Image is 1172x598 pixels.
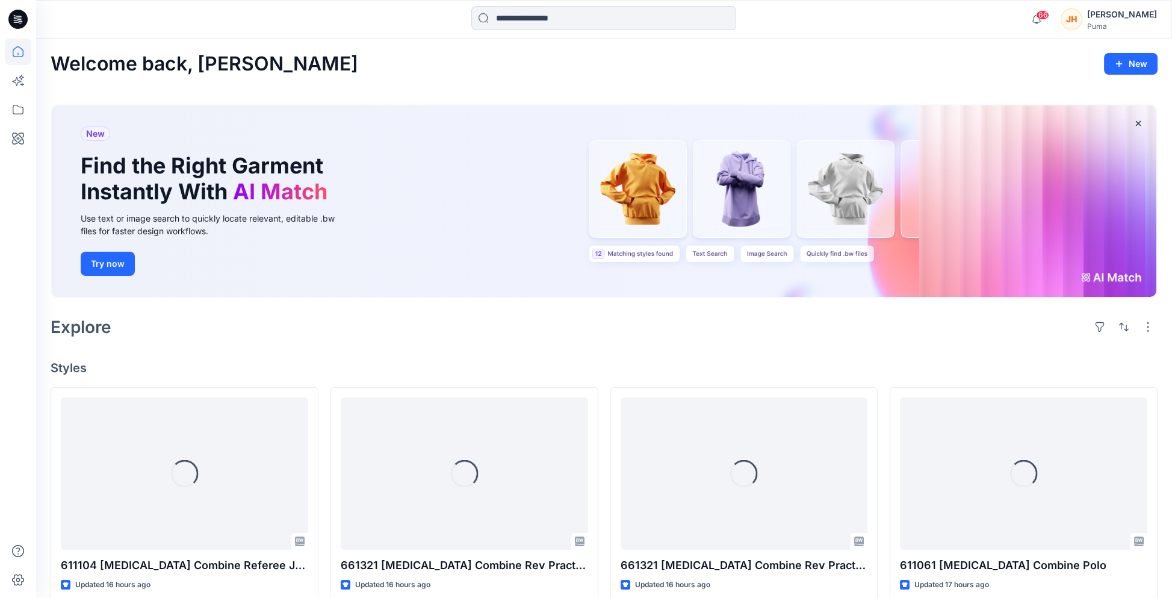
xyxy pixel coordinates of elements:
div: Use text or image search to quickly locate relevant, editable .bw files for faster design workflows. [81,212,352,237]
p: 611061 [MEDICAL_DATA] Combine Polo [900,557,1147,574]
p: 661321 [MEDICAL_DATA] Combine Rev Practice Jersey_Side B_20250929 [621,557,868,574]
p: 661321 [MEDICAL_DATA] Combine Rev Practice Jersey_Side A_20250929 [341,557,588,574]
p: Updated 16 hours ago [635,579,710,591]
p: Updated 16 hours ago [355,579,430,591]
p: Updated 16 hours ago [75,579,150,591]
p: 611104 [MEDICAL_DATA] Combine Referee Jersey_20250929 [61,557,308,574]
h4: Styles [51,361,1158,375]
h2: Explore [51,317,111,337]
h2: Welcome back, [PERSON_NAME] [51,53,358,75]
button: New [1104,53,1158,75]
span: 66 [1036,10,1049,20]
span: AI Match [233,178,327,205]
div: Puma [1087,22,1157,31]
h1: Find the Right Garment Instantly With [81,153,333,205]
div: [PERSON_NAME] [1087,7,1157,22]
div: JH [1061,8,1082,30]
span: New [86,126,105,141]
p: Updated 17 hours ago [914,579,989,591]
button: Try now [81,252,135,276]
